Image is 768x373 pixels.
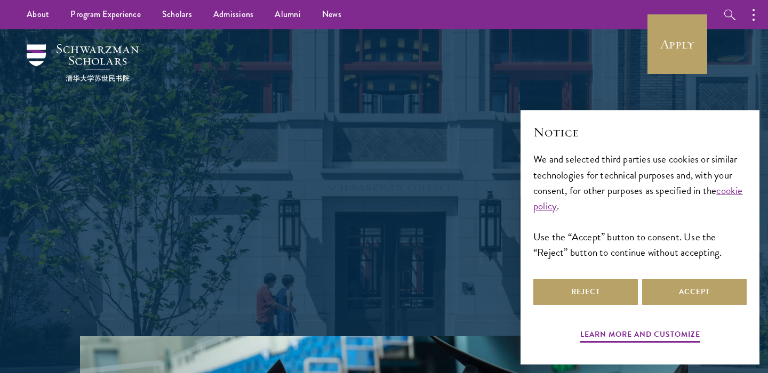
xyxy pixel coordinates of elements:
[533,183,743,214] a: cookie policy
[533,123,747,141] h2: Notice
[580,328,700,344] button: Learn more and customize
[533,279,638,305] button: Reject
[647,14,707,74] a: Apply
[533,151,747,260] div: We and selected third parties use cookies or similar technologies for technical purposes and, wit...
[642,279,747,305] button: Accept
[27,44,139,82] img: Schwarzman Scholars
